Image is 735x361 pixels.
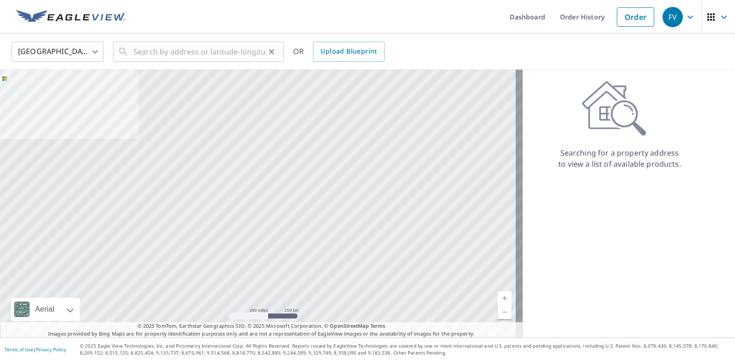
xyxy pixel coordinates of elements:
a: Upload Blueprint [313,42,384,62]
span: Upload Blueprint [320,46,377,57]
p: | [5,347,66,352]
a: Current Level 5, Zoom Out [498,305,512,319]
div: [GEOGRAPHIC_DATA] [12,39,104,65]
a: Order [617,7,654,27]
a: OpenStreetMap [330,322,368,329]
div: Aerial [32,298,57,321]
input: Search by address or latitude-longitude [133,39,265,65]
a: Terms of Use [5,346,33,353]
a: Privacy Policy [36,346,66,353]
a: Current Level 5, Zoom In [498,291,512,305]
p: © 2025 Eagle View Technologies, Inc. and Pictometry International Corp. All Rights Reserved. Repo... [80,343,730,356]
div: OR [293,42,385,62]
img: EV Logo [17,10,126,24]
span: © 2025 TomTom, Earthstar Geographics SIO, © 2025 Microsoft Corporation, © [138,322,386,330]
a: Terms [370,322,386,329]
div: Aerial [11,298,80,321]
div: FV [663,7,683,27]
button: Clear [265,45,278,58]
p: Searching for a property address to view a list of available products. [558,147,681,169]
